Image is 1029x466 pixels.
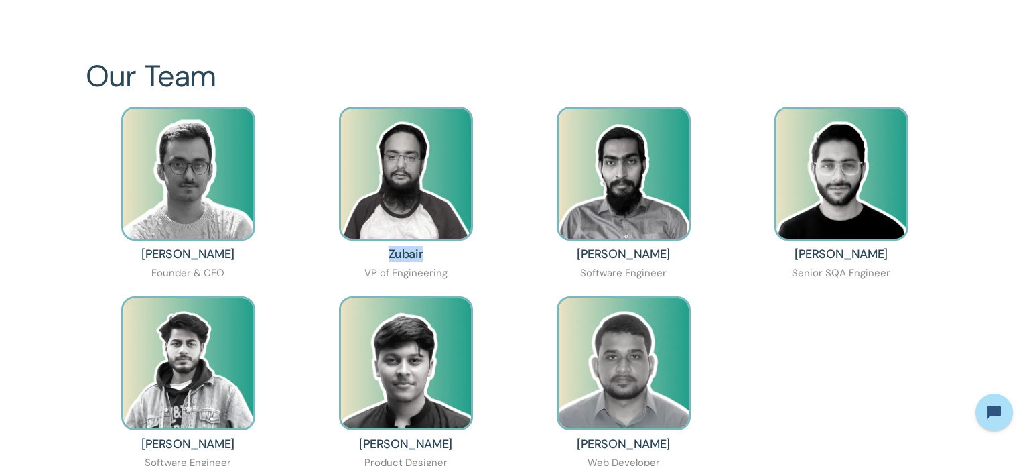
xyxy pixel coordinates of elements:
div: VP of Engineering [364,264,448,283]
div: Founder & CEO [151,264,224,283]
h3: [PERSON_NAME] [359,437,452,451]
h3: [PERSON_NAME] [577,247,670,261]
h3: [PERSON_NAME] [577,437,670,451]
h3: [PERSON_NAME] [141,437,234,451]
div: Senior SQA Engineer [792,264,890,283]
div: Software Engineer [580,264,667,283]
h3: [PERSON_NAME] [795,247,888,261]
h2: Our Team [86,60,943,93]
h3: Zubair [389,247,423,261]
h3: [PERSON_NAME] [141,247,234,261]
